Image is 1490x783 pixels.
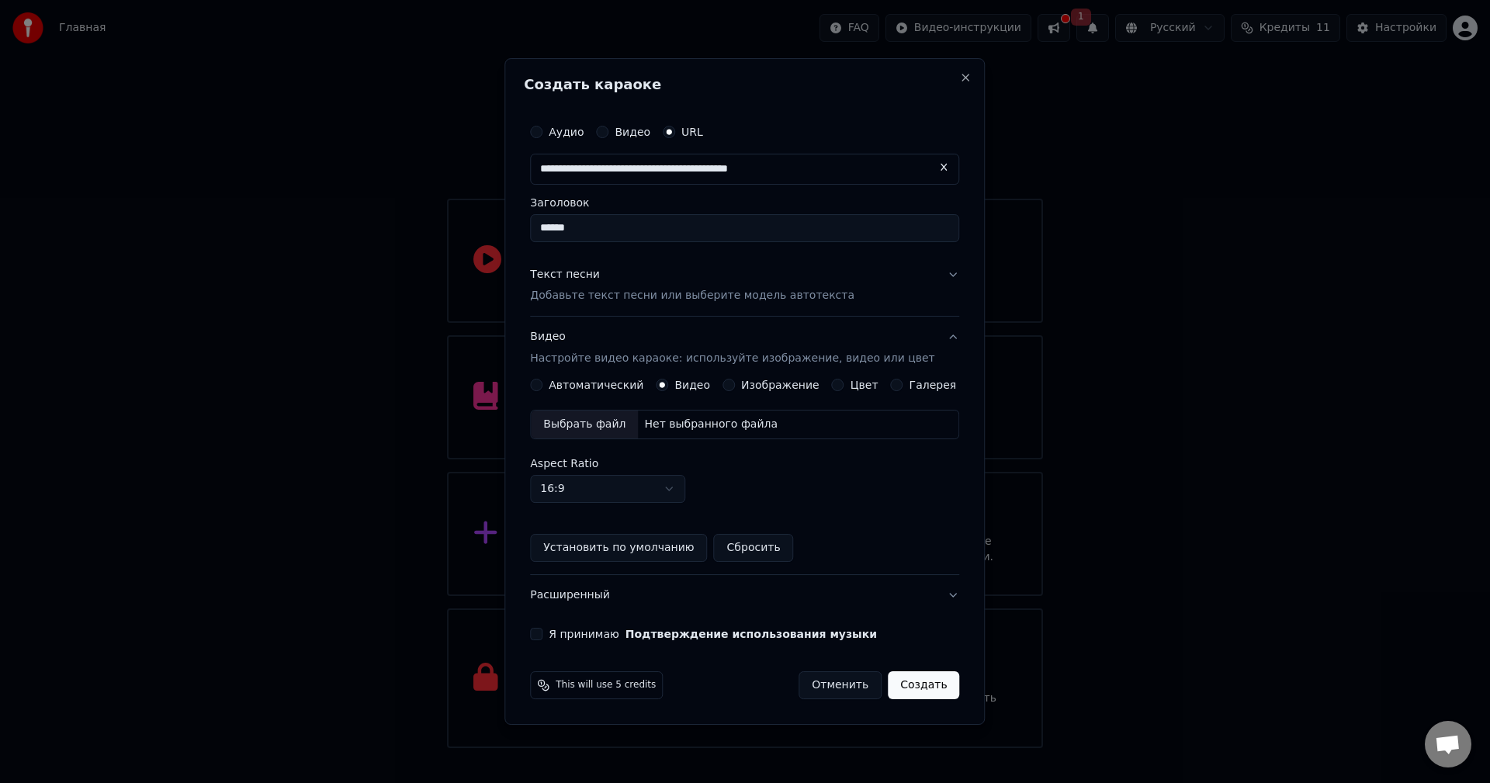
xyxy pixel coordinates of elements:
[615,126,650,137] label: Видео
[530,267,600,282] div: Текст песни
[910,379,957,390] label: Галерея
[851,379,878,390] label: Цвет
[530,330,934,367] div: Видео
[714,534,794,562] button: Сбросить
[530,352,934,367] p: Настройте видео караоке: используйте изображение, видео или цвет
[681,126,703,137] label: URL
[625,629,877,639] button: Я принимаю
[530,289,854,304] p: Добавьте текст песни или выберите модель автотекста
[741,379,819,390] label: Изображение
[638,417,784,432] div: Нет выбранного файла
[530,197,959,208] label: Заголовок
[530,458,959,469] label: Aspect Ratio
[530,317,959,379] button: ВидеоНастройте видео караоке: используйте изображение, видео или цвет
[556,679,656,691] span: This will use 5 credits
[531,411,638,438] div: Выбрать файл
[549,629,877,639] label: Я принимаю
[530,255,959,317] button: Текст песниДобавьте текст песни или выберите модель автотекста
[549,379,643,390] label: Автоматический
[799,671,882,699] button: Отменить
[530,379,959,574] div: ВидеоНастройте видео караоке: используйте изображение, видео или цвет
[888,671,959,699] button: Создать
[674,379,710,390] label: Видео
[530,534,707,562] button: Установить по умолчанию
[549,126,584,137] label: Аудио
[530,575,959,615] button: Расширенный
[524,78,965,92] h2: Создать караоке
